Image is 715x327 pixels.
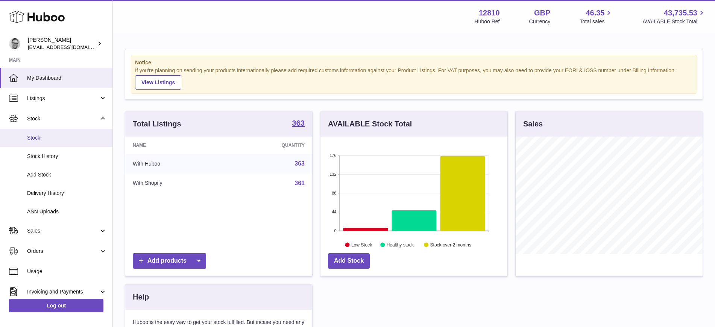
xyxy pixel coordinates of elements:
span: Invoicing and Payments [27,288,99,295]
strong: 12810 [479,8,500,18]
a: 361 [295,180,305,186]
text: 176 [329,153,336,158]
text: 44 [332,210,336,214]
span: Add Stock [27,171,107,178]
text: 0 [334,228,336,233]
a: 43,735.53 AVAILABLE Stock Total [642,8,706,25]
strong: 363 [292,119,305,127]
text: 132 [329,172,336,176]
div: Currency [529,18,551,25]
text: Low Stock [351,242,372,247]
span: 43,735.53 [664,8,697,18]
span: My Dashboard [27,75,107,82]
text: 88 [332,191,336,195]
span: 46.35 [586,8,604,18]
a: 363 [292,119,305,128]
a: Add products [133,253,206,269]
text: Healthy stock [387,242,414,247]
span: [EMAIL_ADDRESS][DOMAIN_NAME] [28,44,111,50]
span: Listings [27,95,99,102]
span: Orders [27,248,99,255]
a: Add Stock [328,253,370,269]
span: Total sales [580,18,613,25]
text: Stock over 2 months [430,242,471,247]
span: Stock [27,115,99,122]
img: internalAdmin-12810@internal.huboo.com [9,38,20,49]
a: Log out [9,299,103,312]
span: Delivery History [27,190,107,197]
a: 46.35 Total sales [580,8,613,25]
span: Stock History [27,153,107,160]
th: Quantity [226,137,312,154]
a: View Listings [135,75,181,90]
span: Stock [27,134,107,141]
a: 363 [295,160,305,167]
div: [PERSON_NAME] [28,37,96,51]
span: Usage [27,268,107,275]
strong: GBP [534,8,550,18]
h3: Total Listings [133,119,181,129]
span: Sales [27,227,99,234]
h3: Help [133,292,149,302]
th: Name [125,137,226,154]
strong: Notice [135,59,693,66]
td: With Shopify [125,173,226,193]
div: If you're planning on sending your products internationally please add required customs informati... [135,67,693,90]
h3: AVAILABLE Stock Total [328,119,412,129]
h3: Sales [523,119,543,129]
div: Huboo Ref [475,18,500,25]
td: With Huboo [125,154,226,173]
span: AVAILABLE Stock Total [642,18,706,25]
span: ASN Uploads [27,208,107,215]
